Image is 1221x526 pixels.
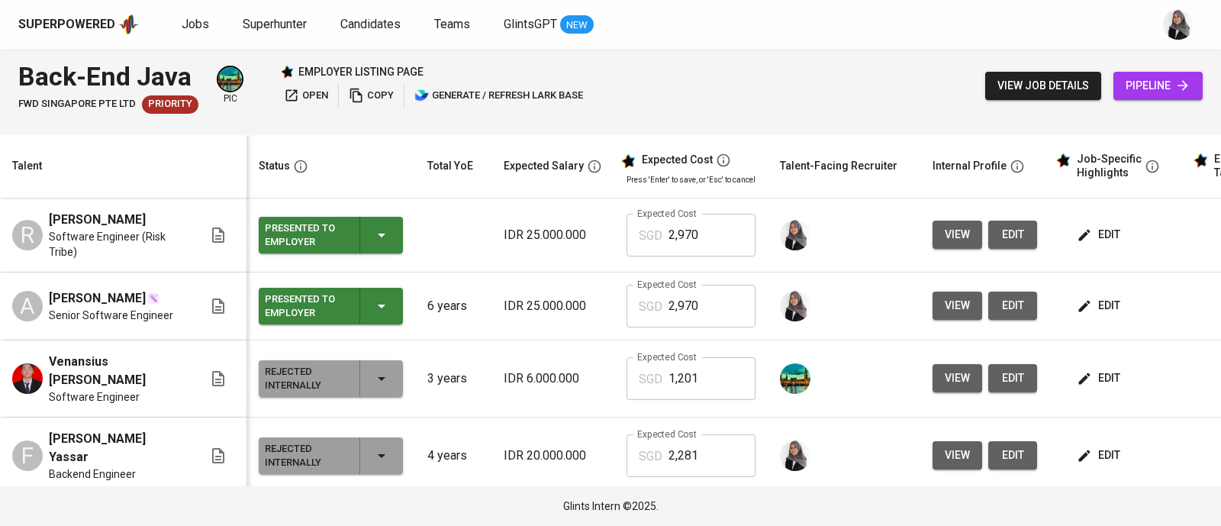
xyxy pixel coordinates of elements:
[1074,221,1126,249] button: edit
[780,363,810,394] img: a5d44b89-0c59-4c54-99d0-a63b29d42bd3.jpg
[18,97,136,111] span: FWD Singapore Pte Ltd
[414,87,583,105] span: generate / refresh lark base
[1126,76,1190,95] span: pipeline
[504,226,602,244] p: IDR 25.000.000
[988,364,1037,392] button: edit
[988,441,1037,470] button: edit
[560,18,594,33] span: NEW
[18,58,198,95] div: Back-End Java
[933,221,982,249] button: view
[243,15,310,34] a: Superhunter
[627,174,755,186] p: Press 'Enter' to save, or 'Esc' to cancel
[147,292,159,305] img: magic_wand.svg
[340,17,401,31] span: Candidates
[1077,153,1142,179] div: Job-Specific Highlights
[620,153,636,169] img: glints_star.svg
[997,76,1089,95] span: view job details
[639,447,662,466] p: SGD
[280,84,332,108] button: open
[504,17,557,31] span: GlintsGPT
[118,13,139,36] img: app logo
[284,87,328,105] span: open
[504,157,584,176] div: Expected Salary
[1000,296,1025,315] span: edit
[1080,446,1120,465] span: edit
[434,15,473,34] a: Teams
[1080,369,1120,388] span: edit
[259,217,403,253] button: Presented to Employer
[933,157,1007,176] div: Internal Profile
[142,97,198,111] span: Priority
[265,218,347,252] div: Presented to Employer
[933,292,982,320] button: view
[49,308,173,323] span: Senior Software Engineer
[12,220,43,250] div: R
[182,15,212,34] a: Jobs
[49,211,146,229] span: [PERSON_NAME]
[780,157,897,176] div: Talent-Facing Recruiter
[1193,153,1208,168] img: glints_star.svg
[265,439,347,473] div: Rejected Internally
[12,363,43,394] img: Venansius Mario Tando
[259,157,290,176] div: Status
[1074,364,1126,392] button: edit
[988,221,1037,249] button: edit
[427,447,479,465] p: 4 years
[504,447,602,465] p: IDR 20.000.000
[639,370,662,389] p: SGD
[259,360,403,397] button: Rejected Internally
[12,440,43,471] div: F
[504,297,602,315] p: IDR 25.000.000
[142,95,198,114] div: New Job received from Demand Team
[18,13,139,36] a: Superpoweredapp logo
[49,229,185,260] span: Software Engineer (Risk Tribe)
[933,364,982,392] button: view
[427,297,479,315] p: 6 years
[217,66,243,105] div: pic
[414,88,430,103] img: lark
[945,446,970,465] span: view
[988,292,1037,320] button: edit
[639,227,662,245] p: SGD
[12,157,42,176] div: Talent
[49,430,185,466] span: [PERSON_NAME] Yassar
[18,16,115,34] div: Superpowered
[1000,369,1025,388] span: edit
[434,17,470,31] span: Teams
[427,157,473,176] div: Total YoE
[280,65,294,79] img: Glints Star
[411,84,587,108] button: lark generate / refresh lark base
[1074,292,1126,320] button: edit
[985,72,1101,100] button: view job details
[49,353,185,389] span: Venansius [PERSON_NAME]
[49,466,136,482] span: Backend Engineer
[265,362,347,395] div: Rejected Internally
[259,437,403,474] button: Rejected Internally
[933,441,982,470] button: view
[1074,441,1126,470] button: edit
[182,17,209,31] span: Jobs
[259,288,403,324] button: Presented to Employer
[1055,153,1071,168] img: glints_star.svg
[639,298,662,316] p: SGD
[49,389,140,405] span: Software Engineer
[427,369,479,388] p: 3 years
[780,291,810,321] img: sinta.windasari@glints.com
[265,289,347,323] div: Presented to Employer
[218,67,242,91] img: a5d44b89-0c59-4c54-99d0-a63b29d42bd3.jpg
[945,296,970,315] span: view
[504,15,594,34] a: GlintsGPT NEW
[504,369,602,388] p: IDR 6.000.000
[345,84,398,108] button: copy
[340,15,404,34] a: Candidates
[780,220,810,250] img: sinta.windasari@glints.com
[12,291,43,321] div: A
[1080,296,1120,315] span: edit
[1113,72,1203,100] a: pipeline
[349,87,394,105] span: copy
